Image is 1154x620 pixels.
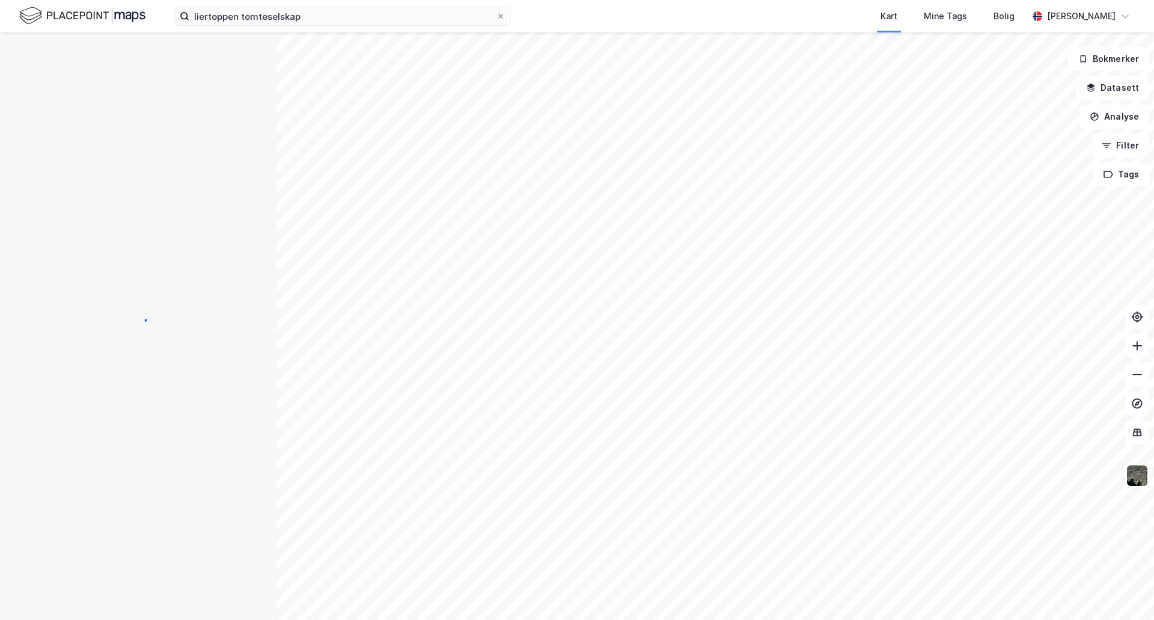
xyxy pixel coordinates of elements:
button: Tags [1093,162,1149,186]
div: Bolig [994,9,1015,23]
div: Mine Tags [924,9,967,23]
iframe: Chat Widget [1094,562,1154,620]
button: Filter [1091,134,1149,158]
button: Datasett [1076,76,1149,100]
button: Analyse [1079,105,1149,129]
div: Kart [881,9,897,23]
img: spinner.a6d8c91a73a9ac5275cf975e30b51cfb.svg [129,310,148,329]
input: Søk på adresse, matrikkel, gårdeiere, leietakere eller personer [189,7,496,25]
div: Kontrollprogram for chat [1094,562,1154,620]
img: 9k= [1126,464,1149,487]
img: logo.f888ab2527a4732fd821a326f86c7f29.svg [19,5,145,26]
div: [PERSON_NAME] [1047,9,1116,23]
button: Bokmerker [1068,47,1149,71]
